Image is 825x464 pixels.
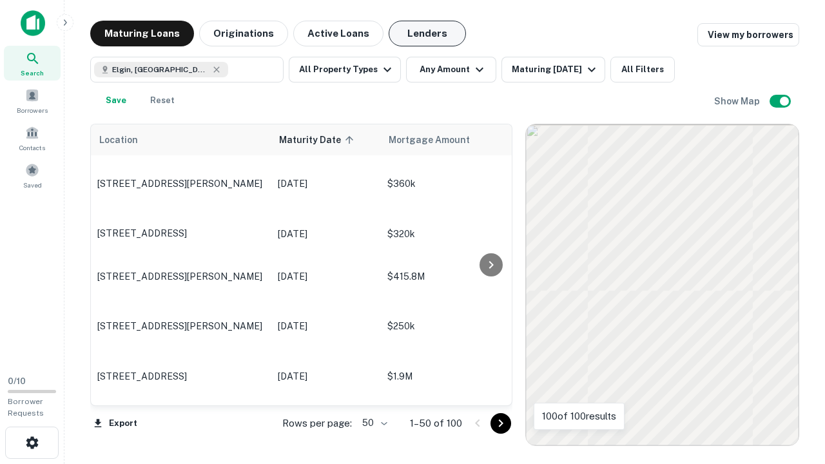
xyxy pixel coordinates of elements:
[90,414,141,433] button: Export
[4,158,61,193] a: Saved
[21,10,45,36] img: capitalize-icon.png
[282,416,352,431] p: Rows per page:
[17,105,48,115] span: Borrowers
[142,88,183,113] button: Reset
[279,132,358,148] span: Maturity Date
[387,269,516,284] p: $415.8M
[21,68,44,78] span: Search
[8,376,26,386] span: 0 / 10
[387,319,516,333] p: $250k
[697,23,799,46] a: View my borrowers
[97,271,265,282] p: [STREET_ADDRESS][PERSON_NAME]
[387,177,516,191] p: $360k
[357,414,389,432] div: 50
[97,178,265,189] p: [STREET_ADDRESS][PERSON_NAME]
[99,132,138,148] span: Location
[199,21,288,46] button: Originations
[526,124,799,445] div: 0 0
[271,124,381,155] th: Maturity Date
[97,371,265,382] p: [STREET_ADDRESS]
[387,369,516,383] p: $1.9M
[389,21,466,46] button: Lenders
[97,227,265,239] p: [STREET_ADDRESS]
[91,124,271,155] th: Location
[289,57,401,82] button: All Property Types
[610,57,675,82] button: All Filters
[293,21,383,46] button: Active Loans
[761,361,825,423] iframe: Chat Widget
[410,416,462,431] p: 1–50 of 100
[278,319,374,333] p: [DATE]
[4,46,61,81] a: Search
[381,124,523,155] th: Mortgage Amount
[714,94,762,108] h6: Show Map
[23,180,42,190] span: Saved
[4,83,61,118] a: Borrowers
[278,269,374,284] p: [DATE]
[406,57,496,82] button: Any Amount
[112,64,209,75] span: Elgin, [GEOGRAPHIC_DATA], [GEOGRAPHIC_DATA]
[4,121,61,155] a: Contacts
[389,132,487,148] span: Mortgage Amount
[8,397,44,418] span: Borrower Requests
[278,227,374,241] p: [DATE]
[278,177,374,191] p: [DATE]
[387,227,516,241] p: $320k
[278,369,374,383] p: [DATE]
[97,320,265,332] p: [STREET_ADDRESS][PERSON_NAME]
[90,21,194,46] button: Maturing Loans
[512,62,599,77] div: Maturing [DATE]
[542,409,616,424] p: 100 of 100 results
[501,57,605,82] button: Maturing [DATE]
[95,88,137,113] button: Save your search to get updates of matches that match your search criteria.
[19,142,45,153] span: Contacts
[490,413,511,434] button: Go to next page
